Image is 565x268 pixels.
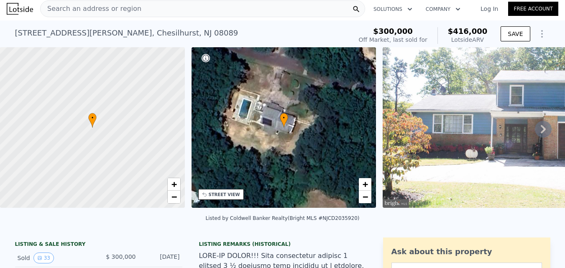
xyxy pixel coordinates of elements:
[367,2,419,17] button: Solutions
[448,36,488,44] div: Lotside ARV
[88,114,97,122] span: •
[470,5,508,13] a: Log In
[199,241,366,248] div: Listing Remarks (Historical)
[106,253,135,260] span: $ 300,000
[168,178,180,191] a: Zoom in
[33,253,54,263] button: View historical data
[391,246,542,258] div: Ask about this property
[143,253,180,263] div: [DATE]
[18,253,92,263] div: Sold
[359,178,371,191] a: Zoom in
[206,215,360,221] div: Listed by Coldwell Banker Realty (Bright MLS #NJCD2035920)
[363,179,368,189] span: +
[41,4,141,14] span: Search an address or region
[15,27,238,39] div: [STREET_ADDRESS][PERSON_NAME] , Chesilhurst , NJ 08089
[171,191,176,202] span: −
[508,2,558,16] a: Free Account
[88,113,97,128] div: •
[359,191,371,203] a: Zoom out
[168,191,180,203] a: Zoom out
[280,113,288,128] div: •
[419,2,467,17] button: Company
[7,3,33,15] img: Lotside
[534,26,550,42] button: Show Options
[448,27,488,36] span: $416,000
[209,191,240,198] div: STREET VIEW
[171,179,176,189] span: +
[280,114,288,122] span: •
[359,36,427,44] div: Off Market, last sold for
[363,191,368,202] span: −
[15,241,182,249] div: LISTING & SALE HISTORY
[501,26,530,41] button: SAVE
[373,27,413,36] span: $300,000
